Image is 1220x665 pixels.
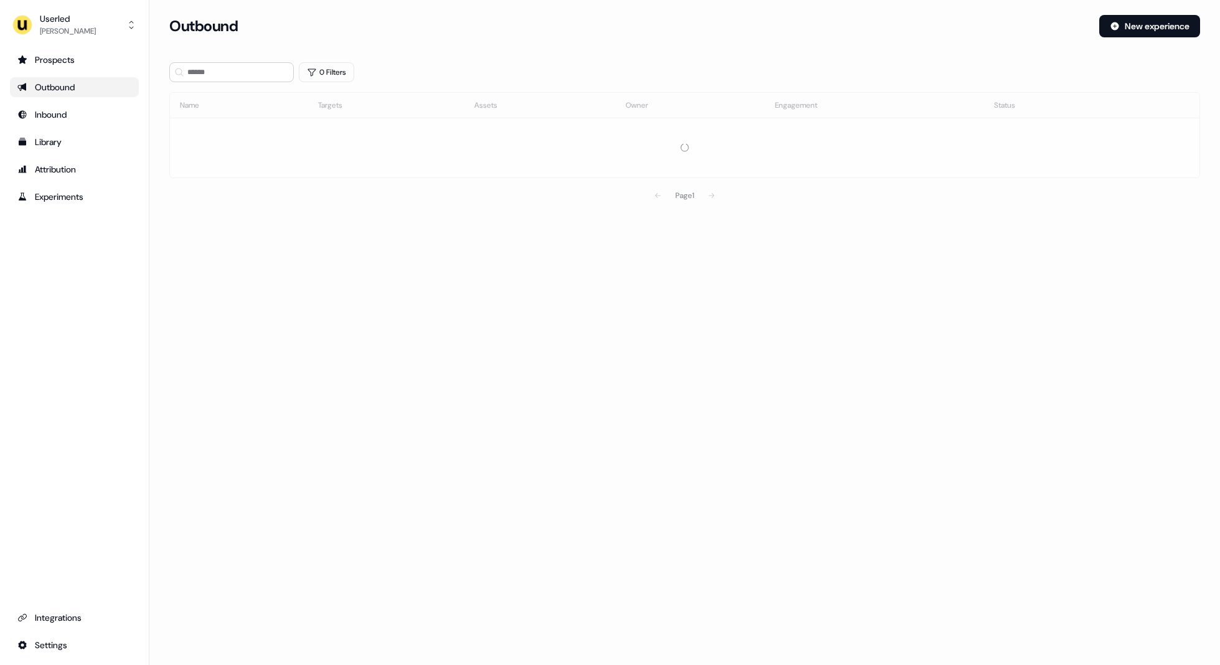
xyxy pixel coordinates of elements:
div: Outbound [17,81,131,93]
button: New experience [1099,15,1200,37]
button: 0 Filters [299,62,354,82]
a: Go to templates [10,132,139,152]
div: Library [17,136,131,148]
a: Go to prospects [10,50,139,70]
a: Go to integrations [10,635,139,655]
a: Go to Inbound [10,105,139,125]
a: Go to attribution [10,159,139,179]
a: Go to integrations [10,608,139,628]
h3: Outbound [169,17,238,35]
div: Userled [40,12,96,25]
div: [PERSON_NAME] [40,25,96,37]
div: Settings [17,639,131,651]
div: Experiments [17,191,131,203]
div: Attribution [17,163,131,176]
div: Prospects [17,54,131,66]
div: Integrations [17,611,131,624]
a: Go to experiments [10,187,139,207]
div: Inbound [17,108,131,121]
button: Userled[PERSON_NAME] [10,10,139,40]
a: Go to outbound experience [10,77,139,97]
